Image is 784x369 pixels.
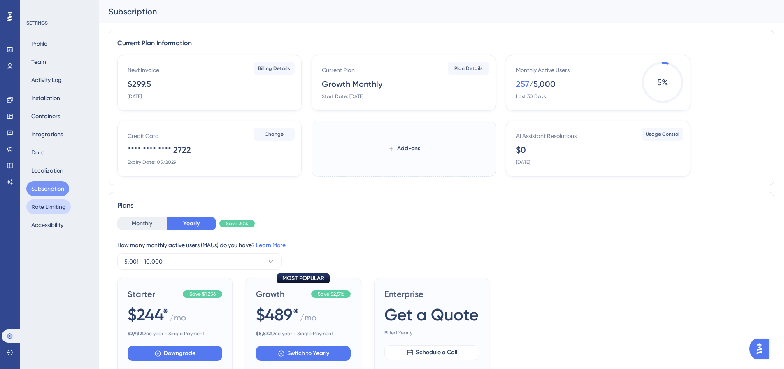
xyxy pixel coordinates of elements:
[109,6,754,17] div: Subscription
[300,312,316,327] span: / mo
[117,38,765,48] div: Current Plan Information
[128,288,179,300] span: Starter
[117,253,282,270] button: 5,001 - 10,000
[26,199,71,214] button: Rate Limiting
[516,78,529,90] div: 257
[646,131,679,138] span: Usage Control
[26,181,69,196] button: Subscription
[318,291,344,297] span: Save $2,516
[256,303,299,326] span: $489*
[265,131,284,138] span: Change
[26,72,67,87] button: Activity Log
[254,128,295,141] button: Change
[124,257,163,266] span: 5,001 - 10,000
[749,336,774,361] iframe: UserGuiding AI Assistant Launcher
[516,144,526,156] div: $0
[397,144,420,154] span: Add-ons
[26,91,65,105] button: Installation
[516,65,570,75] div: Monthly Active Users
[448,62,489,75] button: Plan Details
[287,348,329,358] span: Switch to Yearly
[26,217,68,232] button: Accessibility
[322,78,382,90] div: Growth Monthly
[26,145,50,160] button: Data
[256,330,351,337] span: One year - Single Payment
[189,291,216,297] span: Save $1,256
[256,346,351,361] button: Switch to Yearly
[642,62,683,103] span: 5 %
[170,312,186,327] span: / mo
[26,20,93,26] div: SETTINGS
[128,159,176,166] div: Expiry Date: 05/2029
[256,331,271,336] b: $ 5,872
[258,65,290,72] span: Billing Details
[117,201,765,210] div: Plans
[26,54,51,69] button: Team
[384,345,479,360] button: Schedule a Call
[384,329,479,336] span: Billed Yearly
[384,288,479,300] span: Enterprise
[256,288,308,300] span: Growth
[26,109,65,124] button: Containers
[454,65,483,72] span: Plan Details
[128,93,142,100] div: [DATE]
[167,217,216,230] button: Yearly
[128,346,222,361] button: Downgrade
[26,127,68,142] button: Integrations
[128,65,159,75] div: Next Invoice
[516,159,530,166] div: [DATE]
[277,273,330,283] div: MOST POPULAR
[322,65,355,75] div: Current Plan
[128,131,159,141] div: Credit Card
[26,36,52,51] button: Profile
[164,348,195,358] span: Downgrade
[26,163,68,178] button: Localization
[416,348,457,357] span: Schedule a Call
[128,78,151,90] div: $299.5
[128,331,142,336] b: $ 2,932
[322,93,363,100] div: Start Date: [DATE]
[254,62,295,75] button: Billing Details
[529,78,556,90] div: / 5,000
[384,303,479,326] span: Get a Quote
[128,303,169,326] span: $244*
[226,220,248,227] span: Save 30%
[117,217,167,230] button: Monthly
[128,330,222,337] span: One year - Single Payment
[256,242,286,248] a: Learn More
[117,240,765,250] div: How many monthly active users (MAUs) do you have?
[375,141,433,156] button: Add-ons
[516,131,577,141] div: AI Assistant Resolutions
[642,128,683,141] button: Usage Control
[516,93,546,100] div: Last 30 Days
